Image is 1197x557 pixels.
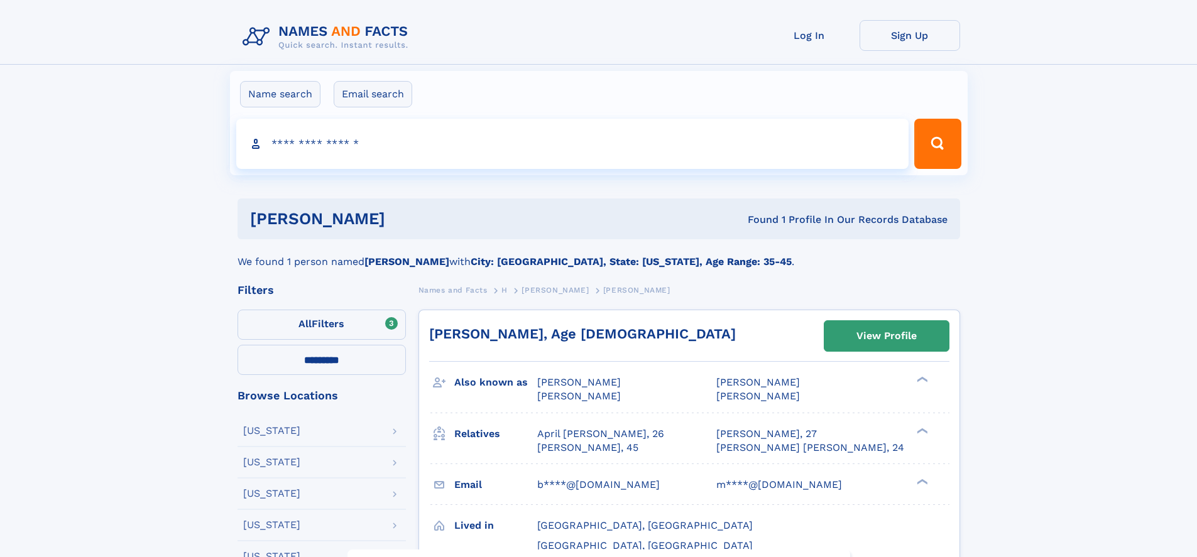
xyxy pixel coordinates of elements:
[501,282,508,298] a: H
[716,376,800,388] span: [PERSON_NAME]
[243,426,300,436] div: [US_STATE]
[454,423,537,445] h3: Relatives
[238,390,406,401] div: Browse Locations
[334,81,412,107] label: Email search
[240,81,320,107] label: Name search
[454,474,537,495] h3: Email
[914,426,929,435] div: ❯
[501,286,508,295] span: H
[914,477,929,485] div: ❯
[716,441,904,455] a: [PERSON_NAME] [PERSON_NAME], 24
[238,20,418,54] img: Logo Names and Facts
[522,282,589,298] a: [PERSON_NAME]
[824,321,949,351] a: View Profile
[454,515,537,536] h3: Lived in
[429,326,736,342] a: [PERSON_NAME], Age [DEMOGRAPHIC_DATA]
[914,376,929,384] div: ❯
[243,520,300,530] div: [US_STATE]
[603,286,670,295] span: [PERSON_NAME]
[537,427,664,441] a: April [PERSON_NAME], 26
[716,390,800,402] span: [PERSON_NAME]
[537,376,621,388] span: [PERSON_NAME]
[298,318,312,330] span: All
[364,256,449,268] b: [PERSON_NAME]
[716,427,817,441] a: [PERSON_NAME], 27
[243,489,300,499] div: [US_STATE]
[759,20,860,51] a: Log In
[522,286,589,295] span: [PERSON_NAME]
[537,519,753,531] span: [GEOGRAPHIC_DATA], [GEOGRAPHIC_DATA]
[856,322,917,350] div: View Profile
[238,284,406,296] div: Filters
[250,211,567,227] h1: [PERSON_NAME]
[471,256,792,268] b: City: [GEOGRAPHIC_DATA], State: [US_STATE], Age Range: 35-45
[243,457,300,467] div: [US_STATE]
[238,310,406,340] label: Filters
[236,119,909,169] input: search input
[537,390,621,402] span: [PERSON_NAME]
[537,539,753,551] span: [GEOGRAPHIC_DATA], [GEOGRAPHIC_DATA]
[238,239,960,269] div: We found 1 person named with .
[537,441,638,455] a: [PERSON_NAME], 45
[418,282,488,298] a: Names and Facts
[566,213,948,227] div: Found 1 Profile In Our Records Database
[860,20,960,51] a: Sign Up
[454,372,537,393] h3: Also known as
[914,119,961,169] button: Search Button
